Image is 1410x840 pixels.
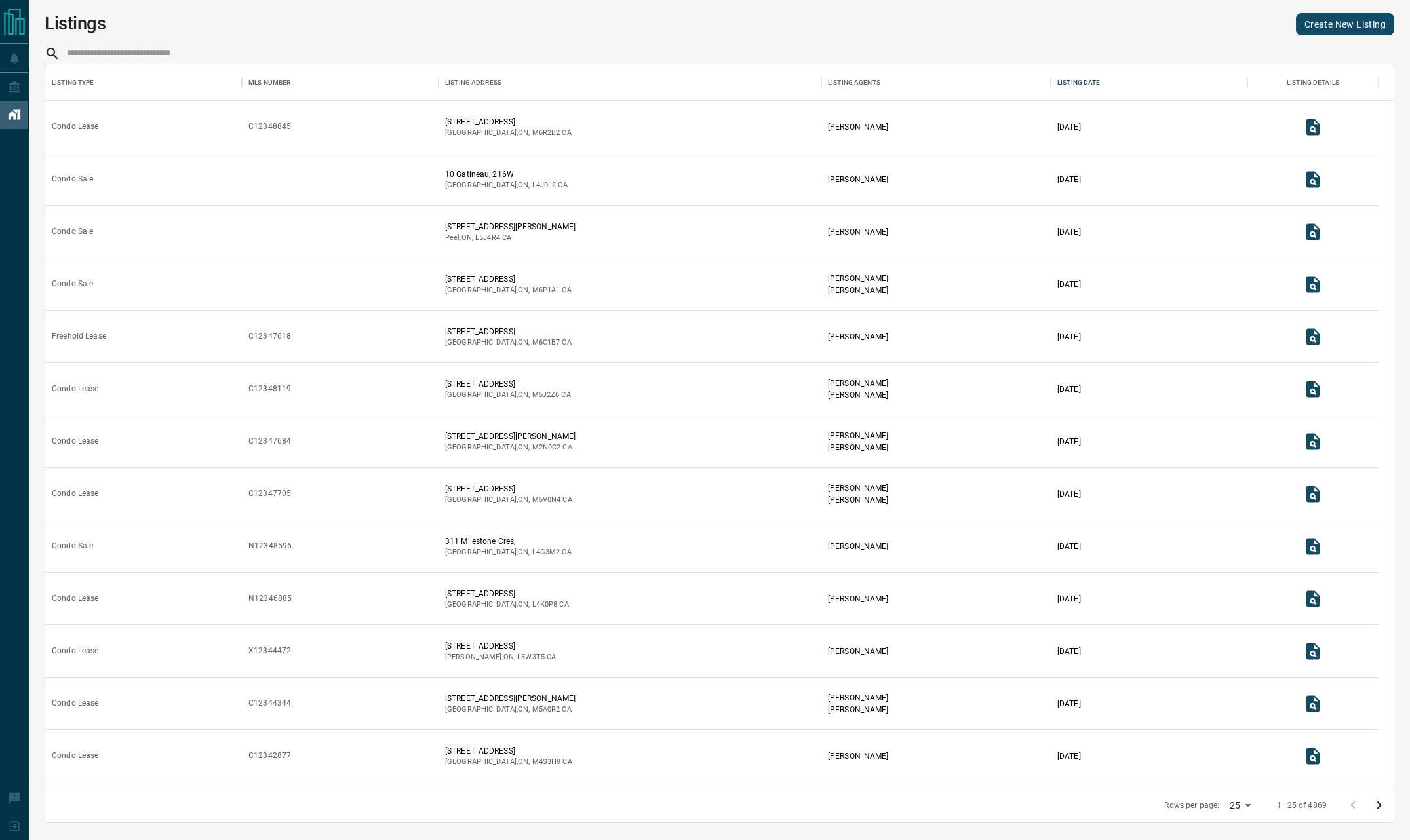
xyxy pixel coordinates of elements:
[1300,638,1326,664] button: View Listing Details
[1164,800,1219,811] p: Rows per page:
[1057,383,1081,395] p: [DATE]
[1057,750,1081,762] p: [DATE]
[248,121,291,132] div: C12348845
[1057,226,1081,238] p: [DATE]
[1300,271,1326,297] button: View Listing Details
[52,698,98,709] div: Condo Lease
[52,436,98,447] div: Condo Lease
[445,180,568,191] p: [GEOGRAPHIC_DATA] , ON , CA
[1057,645,1081,657] p: [DATE]
[1057,64,1101,101] div: Listing Date
[445,483,572,495] p: [STREET_ADDRESS]
[1057,488,1081,500] p: [DATE]
[1366,792,1392,818] button: Go to next page
[52,226,93,237] div: Condo Sale
[1057,331,1081,343] p: [DATE]
[828,331,888,343] p: [PERSON_NAME]
[445,547,572,558] p: [GEOGRAPHIC_DATA] , ON , CA
[445,588,569,600] p: [STREET_ADDRESS]
[445,326,572,337] p: [STREET_ADDRESS]
[1057,174,1081,185] p: [DATE]
[1300,481,1326,507] button: View Listing Details
[1300,586,1326,612] button: View Listing Details
[445,221,576,233] p: [STREET_ADDRESS][PERSON_NAME]
[248,698,291,709] div: C12344344
[532,600,558,609] span: l4k0p8
[532,338,560,347] span: m6c1b7
[828,174,888,185] p: [PERSON_NAME]
[1277,800,1327,811] p: 1–25 of 4869
[1057,436,1081,448] p: [DATE]
[1057,698,1081,710] p: [DATE]
[828,750,888,762] p: [PERSON_NAME]
[445,233,576,243] p: Peel , ON , CA
[828,482,888,494] p: [PERSON_NAME]
[532,181,557,189] span: l4j0l2
[1300,429,1326,455] button: View Listing Details
[445,495,572,505] p: [GEOGRAPHIC_DATA] , ON , CA
[52,64,94,101] div: Listing Type
[828,430,888,442] p: [PERSON_NAME]
[1300,691,1326,717] button: View Listing Details
[445,430,576,442] p: [STREET_ADDRESS][PERSON_NAME]
[1057,121,1081,133] p: [DATE]
[532,495,561,504] span: m5v0n4
[828,442,888,453] p: [PERSON_NAME]
[1300,114,1326,140] button: View Listing Details
[248,331,291,342] div: C12347618
[1300,166,1326,193] button: View Listing Details
[445,704,576,715] p: [GEOGRAPHIC_DATA] , ON , CA
[828,692,888,704] p: [PERSON_NAME]
[445,337,572,348] p: [GEOGRAPHIC_DATA] , ON , CA
[532,443,561,451] span: m2n0c2
[445,640,556,652] p: [STREET_ADDRESS]
[445,652,556,662] p: [PERSON_NAME] , ON , CA
[45,13,106,34] h1: Listings
[445,378,571,390] p: [STREET_ADDRESS]
[52,593,98,604] div: Condo Lease
[828,389,888,401] p: [PERSON_NAME]
[248,383,291,394] div: C12348119
[821,64,1051,101] div: Listing Agents
[828,645,888,657] p: [PERSON_NAME]
[52,121,98,132] div: Condo Lease
[532,286,560,294] span: m6p1a1
[439,64,821,101] div: Listing Address
[1051,64,1247,101] div: Listing Date
[828,273,888,284] p: [PERSON_NAME]
[445,693,576,704] p: [STREET_ADDRESS][PERSON_NAME]
[248,645,291,657] div: X12344472
[445,128,572,138] p: [GEOGRAPHIC_DATA] , ON , CA
[248,750,291,761] div: C12342877
[828,377,888,389] p: [PERSON_NAME]
[445,168,568,180] p: 10 Gatineau, 216W
[52,383,98,394] div: Condo Lease
[52,278,93,290] div: Condo Sale
[1287,64,1339,101] div: Listing Details
[1224,796,1256,815] div: 25
[445,64,501,101] div: Listing Address
[445,116,572,128] p: [STREET_ADDRESS]
[45,64,242,101] div: Listing Type
[1296,13,1394,35] a: Create New Listing
[828,593,888,605] p: [PERSON_NAME]
[52,645,98,657] div: Condo Lease
[532,391,560,399] span: m5j2z6
[52,174,93,185] div: Condo Sale
[828,494,888,506] p: [PERSON_NAME]
[445,535,572,547] p: 311 Milestone Cres,
[1247,64,1379,101] div: Listing Details
[1057,593,1081,605] p: [DATE]
[445,745,572,757] p: [STREET_ADDRESS]
[1057,541,1081,552] p: [DATE]
[532,548,560,556] span: l4g3m2
[445,442,576,453] p: [GEOGRAPHIC_DATA] , ON , CA
[532,757,561,766] span: m4s3h8
[532,128,560,137] span: m6r2b2
[1300,533,1326,560] button: View Listing Details
[828,226,888,238] p: [PERSON_NAME]
[445,390,571,400] p: [GEOGRAPHIC_DATA] , ON , CA
[248,541,292,552] div: N12348596
[445,757,572,767] p: [GEOGRAPHIC_DATA] , ON , CA
[1300,219,1326,245] button: View Listing Details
